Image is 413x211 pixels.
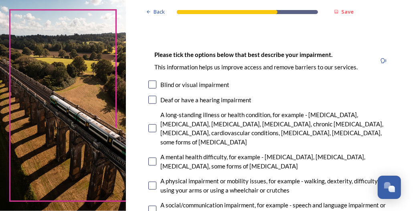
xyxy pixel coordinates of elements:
[378,176,401,199] button: Open Chat
[154,51,332,58] strong: Please tick the options below that best describe your impairment.
[160,152,391,170] div: A mental health difficulty, for example - [MEDICAL_DATA], [MEDICAL_DATA], [MEDICAL_DATA], some fo...
[154,63,358,71] p: This information helps us improve access and remove barriers to our services.
[341,8,354,15] strong: Save
[154,8,165,16] span: Back
[160,80,229,89] div: Blind or visual impairment
[160,177,391,195] div: A physical impairment or mobility issues, for example - walking, dexterity, difficulty using your...
[160,95,251,105] div: Deaf or have a hearing impairment
[160,110,391,146] div: A long-standing illness or health condition, for example - [MEDICAL_DATA], [MEDICAL_DATA], [MEDIC...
